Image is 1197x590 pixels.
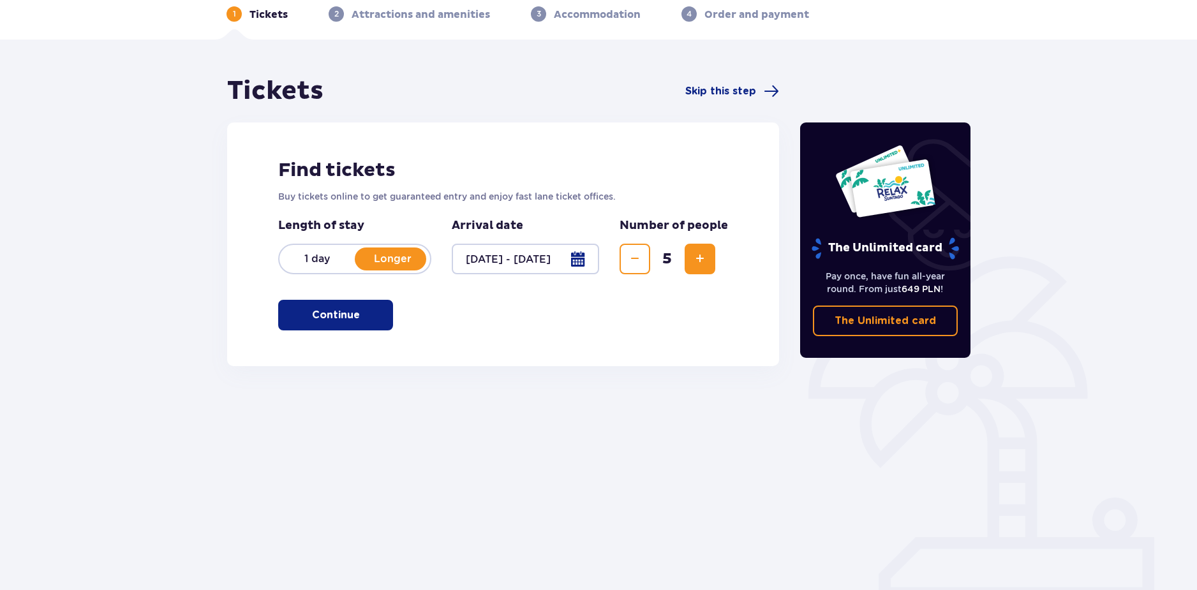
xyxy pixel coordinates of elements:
p: Pay once, have fun all-year round. From just ! [813,270,958,295]
button: Increase [685,244,715,274]
img: Two entry cards to Suntago with the word 'UNLIMITED RELAX', featuring a white background with tro... [835,144,936,218]
p: 1 [233,8,236,20]
div: 4Order and payment [681,6,809,22]
p: Continue [312,308,360,322]
p: Order and payment [704,8,809,22]
div: 3Accommodation [531,6,641,22]
p: 1 day [279,252,355,266]
div: 2Attractions and amenities [329,6,490,22]
button: Decrease [620,244,650,274]
div: 1Tickets [227,6,288,22]
h1: Tickets [227,75,323,107]
p: Arrival date [452,218,523,233]
span: 5 [653,249,682,269]
p: Tickets [249,8,288,22]
p: 2 [334,8,339,20]
p: Attractions and amenities [352,8,490,22]
p: 3 [537,8,541,20]
a: The Unlimited card [813,306,958,336]
p: The Unlimited card [835,314,936,328]
button: Continue [278,300,393,330]
a: Skip this step [685,84,779,99]
p: Longer [355,252,430,266]
p: 4 [687,8,692,20]
span: Skip this step [685,84,756,98]
p: Number of people [620,218,728,233]
span: 649 PLN [902,284,940,294]
h2: Find tickets [278,158,728,182]
p: Length of stay [278,218,431,233]
p: Accommodation [554,8,641,22]
p: Buy tickets online to get guaranteed entry and enjoy fast lane ticket offices. [278,190,728,203]
p: The Unlimited card [810,237,960,260]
